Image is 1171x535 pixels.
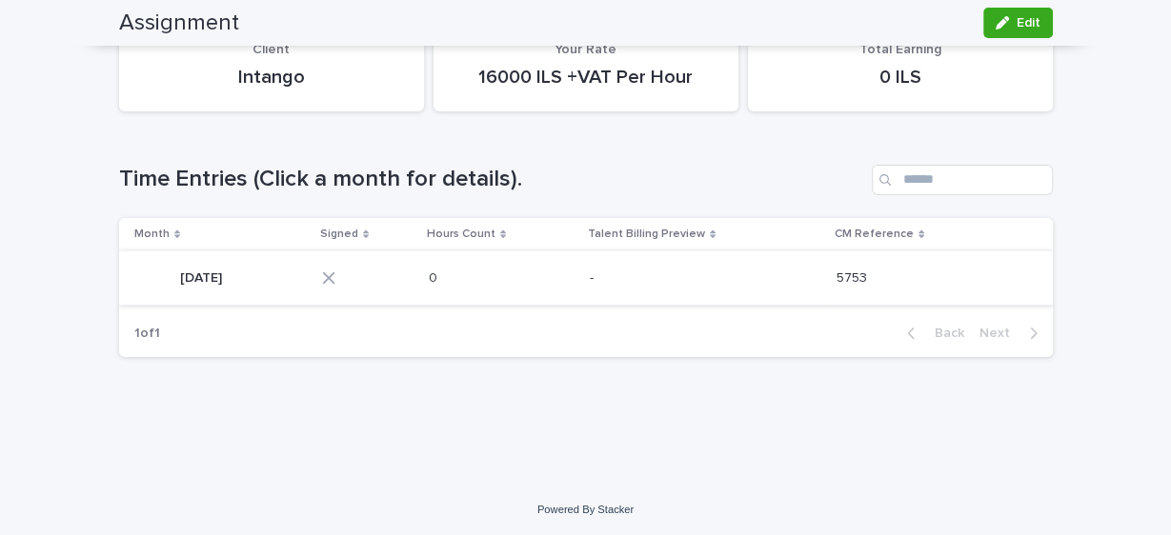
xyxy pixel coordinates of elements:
[835,224,914,245] p: CM Reference
[119,310,175,357] p: 1 of 1
[180,267,226,287] p: [DATE]
[537,504,634,515] a: Powered By Stacker
[979,327,1021,340] span: Next
[427,224,495,245] p: Hours Count
[837,267,871,287] p: 5753
[142,66,401,89] p: Intango
[320,224,358,245] p: Signed
[252,43,290,56] span: Client
[590,267,597,287] p: -
[588,224,705,245] p: Talent Billing Preview
[923,327,964,340] span: Back
[859,43,941,56] span: Total Earning
[892,325,972,342] button: Back
[771,66,1030,89] p: 0 ILS
[119,250,1053,305] tr: [DATE][DATE] 00 -- 57535753
[872,165,1053,195] input: Search
[983,8,1053,38] button: Edit
[119,166,864,193] h1: Time Entries (Click a month for details).
[134,224,170,245] p: Month
[555,43,616,56] span: Your Rate
[119,10,239,37] h2: Assignment
[1017,16,1040,30] span: Edit
[972,325,1053,342] button: Next
[429,267,441,287] p: 0
[456,66,716,89] p: 16000 ILS +VAT Per Hour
